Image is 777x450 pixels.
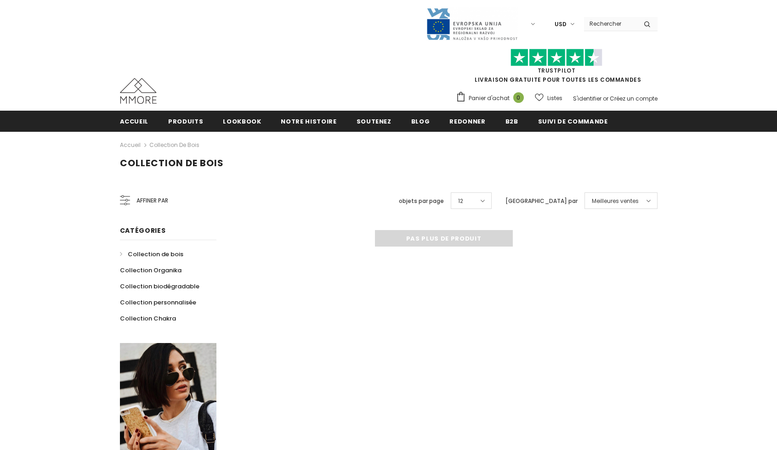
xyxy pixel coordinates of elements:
[149,141,199,149] a: Collection de bois
[120,282,199,291] span: Collection biodégradable
[120,111,149,131] a: Accueil
[603,95,608,102] span: or
[458,197,463,206] span: 12
[120,262,181,278] a: Collection Organika
[399,197,444,206] label: objets par page
[120,314,176,323] span: Collection Chakra
[120,310,176,326] a: Collection Chakra
[610,95,658,102] a: Créez un compte
[456,53,658,84] span: LIVRAISON GRATUITE POUR TOUTES LES COMMANDES
[513,92,524,103] span: 0
[573,95,601,102] a: S'identifier
[449,111,485,131] a: Redonner
[357,117,391,126] span: soutenez
[538,111,608,131] a: Suivi de commande
[555,20,567,29] span: USD
[505,117,518,126] span: B2B
[120,226,166,235] span: Catégories
[120,140,141,151] a: Accueil
[426,20,518,28] a: Javni Razpis
[120,246,183,262] a: Collection de bois
[120,266,181,275] span: Collection Organika
[357,111,391,131] a: soutenez
[168,117,203,126] span: Produits
[120,294,196,310] a: Collection personnalisée
[535,90,562,106] a: Listes
[510,49,602,67] img: Faites confiance aux étoiles pilotes
[411,117,430,126] span: Blog
[281,111,336,131] a: Notre histoire
[547,94,562,103] span: Listes
[538,117,608,126] span: Suivi de commande
[223,117,261,126] span: Lookbook
[168,111,203,131] a: Produits
[505,197,578,206] label: [GEOGRAPHIC_DATA] par
[449,117,485,126] span: Redonner
[128,250,183,259] span: Collection de bois
[592,197,639,206] span: Meilleures ventes
[456,91,528,105] a: Panier d'achat 0
[120,78,157,104] img: Cas MMORE
[120,278,199,294] a: Collection biodégradable
[411,111,430,131] a: Blog
[120,157,224,169] span: Collection de bois
[426,7,518,41] img: Javni Razpis
[505,111,518,131] a: B2B
[120,117,149,126] span: Accueil
[120,298,196,307] span: Collection personnalisée
[584,17,637,30] input: Search Site
[469,94,510,103] span: Panier d'achat
[281,117,336,126] span: Notre histoire
[538,67,576,74] a: TrustPilot
[223,111,261,131] a: Lookbook
[136,196,168,206] span: Affiner par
